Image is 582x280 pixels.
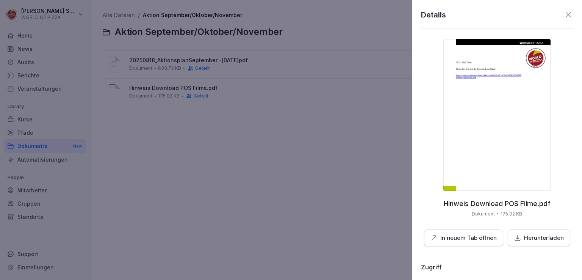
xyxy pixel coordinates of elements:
button: In neuem Tab öffnen [424,230,503,247]
button: Herunterladen [508,230,570,247]
p: Dokument [472,211,495,217]
p: Herunterladen [524,234,564,242]
p: Hinweis Download POS Filme.pdf [444,200,551,208]
p: 175.02 KB [501,211,522,217]
p: Details [421,9,446,20]
div: Zugriff [421,263,442,271]
p: In neuem Tab öffnen [440,234,497,242]
img: thumbnail [443,39,551,191]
